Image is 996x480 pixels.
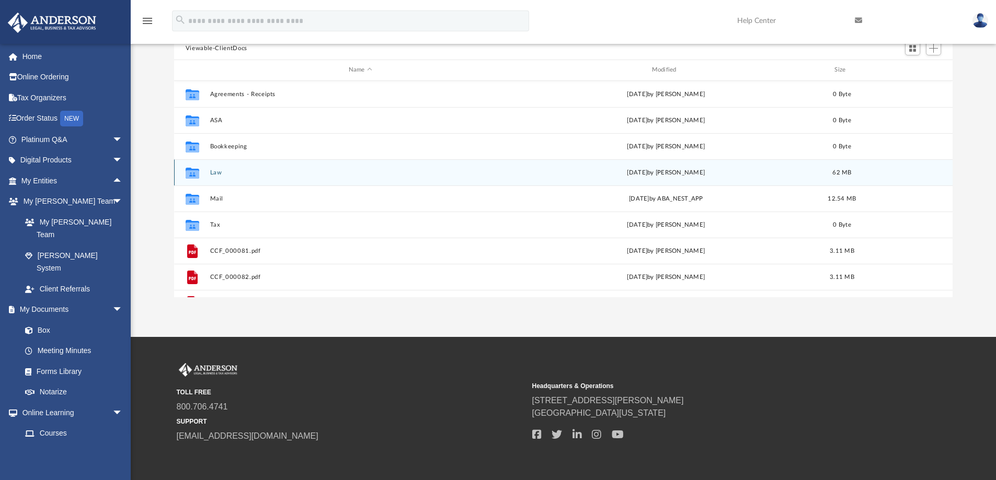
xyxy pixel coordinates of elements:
[174,81,953,297] div: grid
[516,115,817,125] div: [DATE] by [PERSON_NAME]
[210,143,511,150] button: Bookkeeping
[210,274,511,280] button: CCF_000082.pdf
[186,44,247,53] button: Viewable-ClientDocs
[7,108,139,130] a: Order StatusNEW
[832,169,851,175] span: 62 MB
[972,13,988,28] img: User Pic
[833,91,851,97] span: 0 Byte
[7,150,139,171] a: Digital Productsarrow_drop_down
[5,13,99,33] img: Anderson Advisors Platinum Portal
[177,417,525,426] small: SUPPORT
[210,169,511,176] button: Law
[210,221,511,228] button: Tax
[15,443,128,464] a: Video Training
[833,143,851,149] span: 0 Byte
[177,363,239,377] img: Anderson Advisors Platinum Portal
[867,65,941,75] div: id
[15,245,133,278] a: [PERSON_NAME] System
[179,65,205,75] div: id
[7,129,139,150] a: Platinum Q&Aarrow_drop_down
[7,170,139,191] a: My Entitiesarrow_drop_up
[516,272,817,282] div: [DATE] by [PERSON_NAME]
[833,221,851,227] span: 0 Byte
[532,381,880,391] small: Headquarters & Operations
[516,246,817,255] div: [DATE] by [PERSON_NAME]
[627,169,647,175] span: [DATE]
[210,195,511,202] button: Mail
[7,299,133,320] a: My Documentsarrow_drop_down
[175,14,186,26] i: search
[209,65,510,75] div: Name
[516,89,817,99] div: [DATE] by [PERSON_NAME]
[141,15,154,27] i: menu
[833,117,851,123] span: 0 Byte
[177,402,228,411] a: 800.706.4741
[828,195,856,201] span: 12.54 MB
[210,91,511,98] button: Agreements - Receipts
[516,168,817,177] div: by [PERSON_NAME]
[7,191,133,212] a: My [PERSON_NAME] Teamarrow_drop_down
[830,274,854,279] span: 3.11 MB
[112,299,133,321] span: arrow_drop_down
[15,278,133,299] a: Client Referrals
[15,382,133,403] a: Notarize
[112,191,133,213] span: arrow_drop_down
[15,361,128,382] a: Forms Library
[210,117,511,124] button: ASA
[177,388,525,397] small: TOLL FREE
[516,220,817,229] div: [DATE] by [PERSON_NAME]
[7,67,139,88] a: Online Ordering
[15,320,128,341] a: Box
[141,20,154,27] a: menu
[629,195,649,201] span: [DATE]
[532,396,684,405] a: [STREET_ADDRESS][PERSON_NAME]
[532,408,666,417] a: [GEOGRAPHIC_DATA][US_STATE]
[15,212,128,245] a: My [PERSON_NAME] Team
[15,423,133,444] a: Courses
[905,41,921,55] button: Switch to Grid View
[112,150,133,171] span: arrow_drop_down
[516,194,817,203] div: by ABA_NEST_APP
[15,341,133,361] a: Meeting Minutes
[177,431,318,440] a: [EMAIL_ADDRESS][DOMAIN_NAME]
[112,129,133,150] span: arrow_drop_down
[515,65,816,75] div: Modified
[60,111,83,126] div: NEW
[112,402,133,424] span: arrow_drop_down
[7,87,139,108] a: Tax Organizers
[112,170,133,192] span: arrow_drop_up
[516,142,817,151] div: [DATE] by [PERSON_NAME]
[926,41,942,55] button: Add
[830,248,854,253] span: 3.11 MB
[821,65,863,75] div: Size
[7,46,139,67] a: Home
[7,402,133,423] a: Online Learningarrow_drop_down
[210,248,511,254] button: CCF_000081.pdf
